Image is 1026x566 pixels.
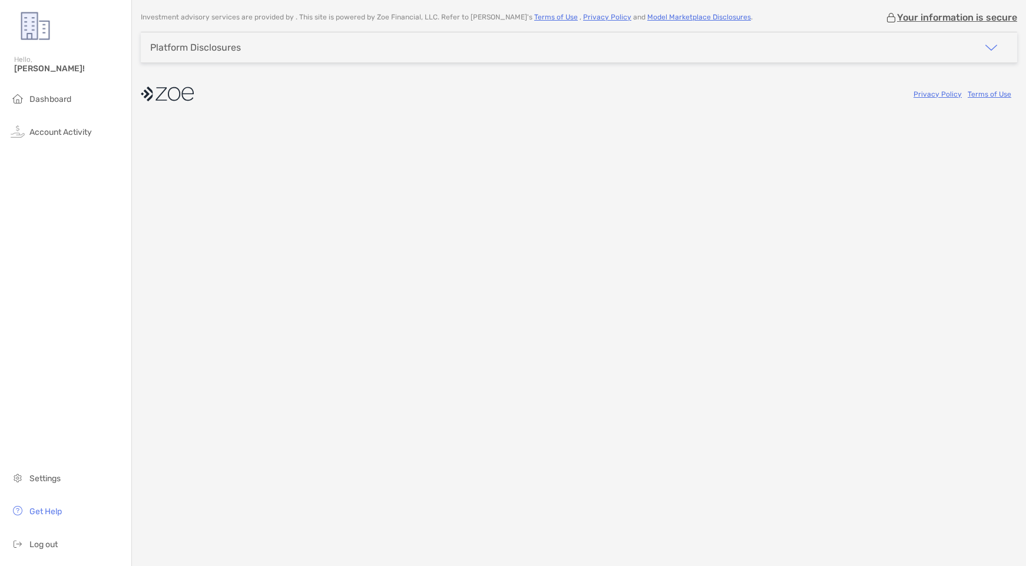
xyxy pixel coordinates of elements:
[11,124,25,138] img: activity icon
[984,41,998,55] img: icon arrow
[11,91,25,105] img: household icon
[14,5,57,47] img: Zoe Logo
[29,94,71,104] span: Dashboard
[29,507,62,517] span: Get Help
[141,81,194,107] img: company logo
[29,127,92,137] span: Account Activity
[141,13,753,22] p: Investment advisory services are provided by . This site is powered by Zoe Financial, LLC. Refer ...
[29,474,61,484] span: Settings
[647,13,751,21] a: Model Marketplace Disclosures
[968,90,1011,98] a: Terms of Use
[583,13,631,21] a: Privacy Policy
[150,42,241,53] div: Platform Disclosures
[14,64,124,74] span: [PERSON_NAME]!
[11,504,25,518] img: get-help icon
[534,13,578,21] a: Terms of Use
[914,90,962,98] a: Privacy Policy
[11,471,25,485] img: settings icon
[897,12,1017,23] p: Your information is secure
